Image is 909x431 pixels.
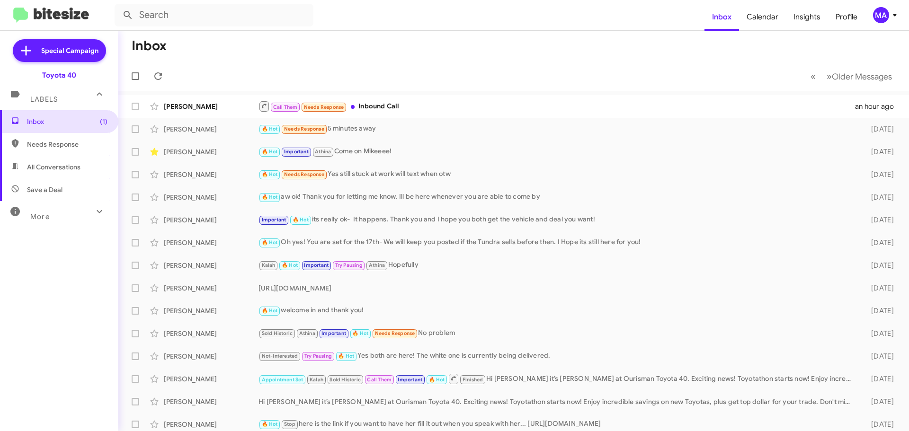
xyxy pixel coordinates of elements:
span: « [811,70,816,82]
div: [DATE] [856,215,901,225]
span: Special Campaign [41,46,98,55]
span: Finished [463,377,483,383]
div: Toyota 40 [42,70,76,80]
span: More [30,212,50,221]
div: Hi [PERSON_NAME] it’s [PERSON_NAME] at Ourisman Toyota 40. Exciting news! Toyotathon starts now! ... [258,373,856,385]
h1: Inbox [132,38,167,53]
span: 🔥 Hot [282,262,298,268]
span: Needs Response [284,126,324,132]
span: 🔥 Hot [262,126,278,132]
span: 🔥 Hot [352,330,368,336]
div: 5 minutes away [258,123,856,134]
span: 🔥 Hot [262,171,278,177]
span: » [827,70,832,82]
div: [DATE] [856,329,901,338]
button: Previous [805,67,821,86]
span: Try Pausing [304,353,332,359]
div: [PERSON_NAME] [164,102,258,111]
a: Insights [786,3,828,31]
a: Calendar [739,3,786,31]
span: Older Messages [832,71,892,82]
span: Stop [284,421,295,427]
span: (1) [100,117,107,126]
div: aw ok! Thank you for letting me know. Ill be here whenever you are able to come by [258,192,856,202]
span: Call Them [367,377,392,383]
span: Important [262,217,286,223]
span: 🔥 Hot [293,217,309,223]
span: Save a Deal [27,185,62,194]
a: Profile [828,3,865,31]
span: Kalah [310,377,323,383]
div: [PERSON_NAME] [164,238,258,247]
div: [DATE] [856,261,901,270]
div: Hopefully [258,260,856,271]
div: [PERSON_NAME] [164,374,258,384]
span: 🔥 Hot [262,421,278,427]
div: [PERSON_NAME] [164,352,258,361]
div: [DATE] [856,420,901,429]
span: Important [398,377,422,383]
a: Inbox [704,3,739,31]
div: [DATE] [856,124,901,134]
div: Yes still stuck at work will text when otw [258,169,856,180]
span: Needs Response [284,171,324,177]
div: [PERSON_NAME] [164,329,258,338]
span: Appointment Set [262,377,303,383]
input: Search [115,4,313,26]
span: 🔥 Hot [262,194,278,200]
span: Important [321,330,346,336]
div: [PERSON_NAME] [164,261,258,270]
span: 🔥 Hot [429,377,445,383]
span: 🔥 Hot [262,149,278,155]
div: [DATE] [856,306,901,316]
div: [DATE] [856,397,901,406]
a: Special Campaign [13,39,106,62]
div: [PERSON_NAME] [164,193,258,202]
div: MA [873,7,889,23]
span: Needs Response [27,140,107,149]
span: All Conversations [27,162,80,172]
div: Yes both are here! The white one is currently being delivered. [258,351,856,361]
div: [PERSON_NAME] [164,283,258,293]
span: Needs Response [304,104,344,110]
span: Important [304,262,329,268]
span: Important [284,149,309,155]
div: [DATE] [856,238,901,247]
div: [DATE] [856,193,901,202]
div: [PERSON_NAME] [164,170,258,179]
div: No problem [258,328,856,339]
span: Kalah [262,262,276,268]
div: [PERSON_NAME] [164,124,258,134]
div: [PERSON_NAME] [164,306,258,316]
nav: Page navigation example [805,67,898,86]
div: [DATE] [856,170,901,179]
div: Come on Mikeeee! [258,146,856,157]
span: Labels [30,95,58,104]
div: [URL][DOMAIN_NAME] [258,283,856,293]
span: Inbox [27,117,107,126]
div: [PERSON_NAME] [164,147,258,157]
button: Next [821,67,898,86]
div: [DATE] [856,374,901,384]
div: [PERSON_NAME] [164,215,258,225]
div: Hi [PERSON_NAME] it’s [PERSON_NAME] at Ourisman Toyota 40. Exciting news! Toyotathon starts now! ... [258,397,856,406]
div: [DATE] [856,352,901,361]
div: an hour ago [855,102,901,111]
div: here is the link if you want to have her fill it out when you speak with her... [URL][DOMAIN_NAME] [258,419,856,430]
span: 🔥 Hot [338,353,354,359]
span: Sold Historic [330,377,361,383]
div: Inbound Call [258,100,855,112]
span: Call Them [273,104,298,110]
div: its really ok- It happens. Thank you and I hope you both get the vehicle and deal you want! [258,214,856,225]
span: Needs Response [375,330,415,336]
div: Oh yes! You are set for the 17th- We will keep you posted if the Tundra sells before then. I Hope... [258,237,856,248]
div: welcome in and thank you! [258,305,856,316]
div: [PERSON_NAME] [164,420,258,429]
div: [PERSON_NAME] [164,397,258,406]
span: Athina [299,330,315,336]
span: Try Pausing [335,262,363,268]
